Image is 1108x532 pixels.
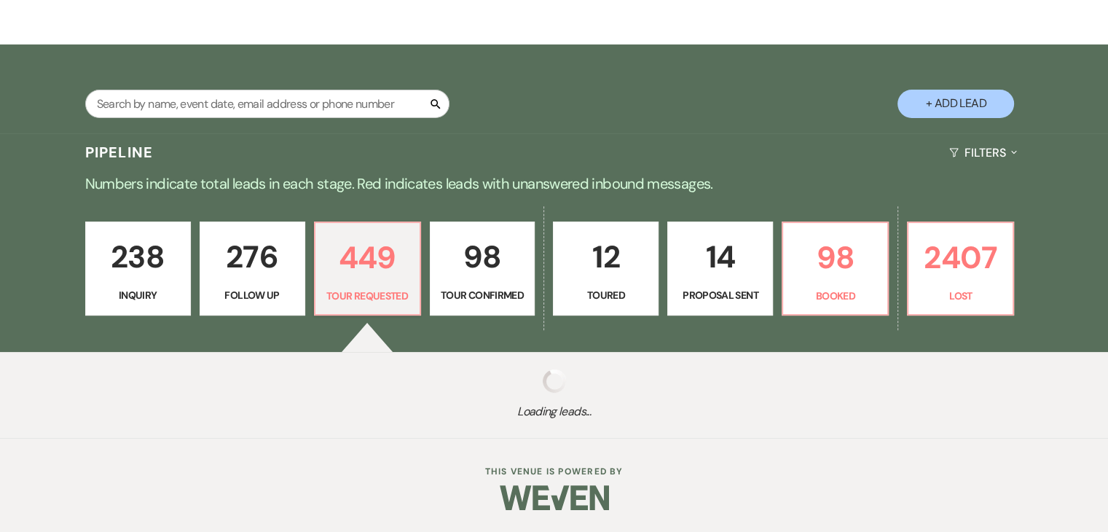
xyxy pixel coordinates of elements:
[543,369,566,393] img: loading spinner
[324,288,411,304] p: Tour Requested
[200,222,305,316] a: 276Follow Up
[439,287,526,303] p: Tour Confirmed
[792,233,879,282] p: 98
[907,222,1014,316] a: 2407Lost
[677,287,763,303] p: Proposal Sent
[897,90,1014,118] button: + Add Lead
[439,232,526,281] p: 98
[667,222,773,316] a: 14Proposal Sent
[917,233,1004,282] p: 2407
[85,90,449,118] input: Search by name, event date, email address or phone number
[95,232,181,281] p: 238
[314,222,421,316] a: 449Tour Requested
[85,142,154,163] h3: Pipeline
[500,472,609,523] img: Weven Logo
[677,232,763,281] p: 14
[562,232,649,281] p: 12
[553,222,659,316] a: 12Toured
[55,403,1053,420] span: Loading leads...
[792,288,879,304] p: Booked
[782,222,889,316] a: 98Booked
[562,287,649,303] p: Toured
[209,287,296,303] p: Follow Up
[30,172,1079,195] p: Numbers indicate total leads in each stage. Red indicates leads with unanswered inbound messages.
[430,222,535,316] a: 98Tour Confirmed
[917,288,1004,304] p: Lost
[943,133,1023,172] button: Filters
[324,233,411,282] p: 449
[95,287,181,303] p: Inquiry
[85,222,191,316] a: 238Inquiry
[209,232,296,281] p: 276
